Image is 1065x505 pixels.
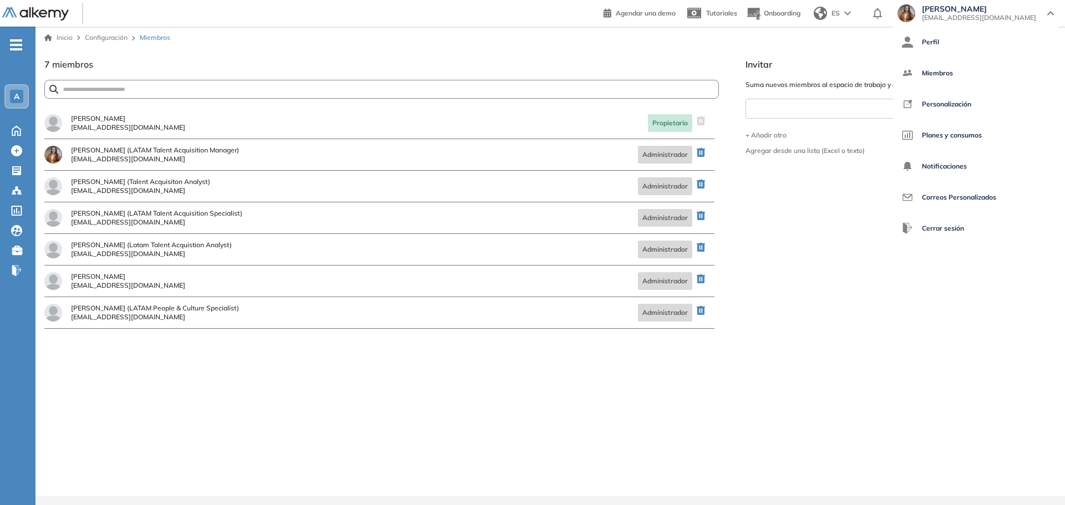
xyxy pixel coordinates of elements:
span: [PERSON_NAME] (Latam Talent Acquistion Analyst) [71,242,232,248]
a: Agendar una demo [603,6,676,19]
span: Notificaciones [922,153,967,180]
span: Cerrar sesión [922,215,964,242]
img: icon [902,223,913,234]
span: Configuración [85,33,128,42]
span: Suma nuevos miembros al espacio de trabajo y asigna roles en tu equipo. [745,80,1056,90]
span: Administrador [638,209,692,227]
a: Perfil [902,29,1049,55]
span: [EMAIL_ADDRESS][DOMAIN_NAME] [71,282,185,289]
i: - [10,44,22,46]
a: Correos Personalizados [902,184,1049,211]
span: ES [831,8,840,18]
img: icon [902,37,913,48]
div: Agregar desde una lista (Excel o texto) [745,147,865,154]
img: arrow [844,11,851,16]
img: icon [902,130,913,141]
span: Onboarding [764,9,800,17]
span: Propietario [648,114,692,132]
span: Invitar [745,58,1056,71]
span: Agendar una demo [616,9,676,17]
span: [EMAIL_ADDRESS][DOMAIN_NAME] [922,13,1036,22]
span: Administrador [638,177,692,195]
span: [EMAIL_ADDRESS][DOMAIN_NAME] [71,124,185,131]
span: 7 [44,59,50,70]
span: Administrador [638,304,692,322]
span: [PERSON_NAME] [71,115,185,122]
span: [PERSON_NAME] (LATAM Talent Acquisition Specialist) [71,210,242,217]
img: icon [902,161,913,172]
span: Miembros [922,60,953,86]
span: Planes y consumos [922,122,982,149]
span: Correos Personalizados [922,184,996,211]
img: icon [902,68,913,79]
span: Administrador [638,146,692,164]
span: [PERSON_NAME] (LATAM Talent Acquisition Manager) [71,147,239,154]
a: Planes y consumos [902,122,1049,149]
a: Inicio [44,33,73,43]
span: [PERSON_NAME] (LATAM People & Culture Specialist) [71,305,239,312]
button: Cerrar sesión [902,215,964,242]
span: Miembros [140,33,170,43]
a: Miembros [902,60,1049,86]
button: + Añadir otro [745,132,1056,139]
span: A [14,92,19,101]
span: Perfil [922,29,939,55]
img: icon [902,99,913,110]
span: [PERSON_NAME] [922,4,1036,13]
img: Logo [2,7,69,21]
img: icon [902,192,913,203]
span: miembros [52,59,93,70]
span: Administrador [638,241,692,258]
span: [EMAIL_ADDRESS][DOMAIN_NAME] [71,219,242,226]
span: Personalización [922,91,971,118]
img: world [814,7,827,20]
span: [PERSON_NAME] (Talent Acquisiton Analyst) [71,178,210,185]
a: Personalización [902,91,1049,118]
span: [EMAIL_ADDRESS][DOMAIN_NAME] [71,314,239,320]
span: [EMAIL_ADDRESS][DOMAIN_NAME] [71,251,232,257]
span: [EMAIL_ADDRESS][DOMAIN_NAME] [71,156,239,162]
span: [PERSON_NAME] [71,273,185,280]
span: Administrador [638,272,692,290]
a: Notificaciones [902,153,1049,180]
span: Tutoriales [706,9,737,17]
button: Onboarding [746,2,800,25]
span: [EMAIL_ADDRESS][DOMAIN_NAME] [71,187,210,194]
